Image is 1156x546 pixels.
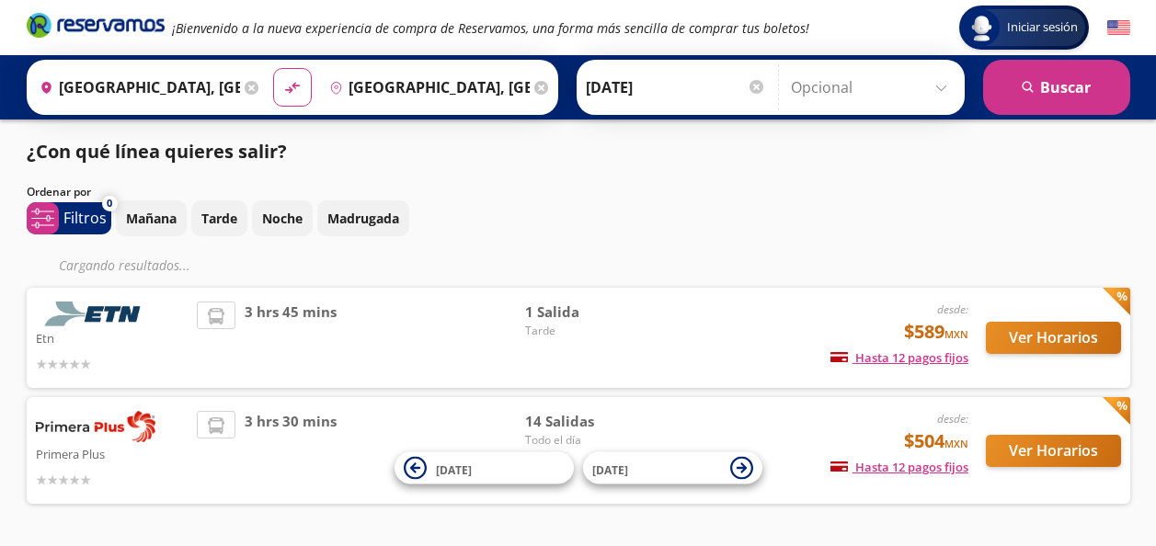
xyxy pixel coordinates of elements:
[63,207,107,229] p: Filtros
[525,411,654,432] span: 14 Salidas
[322,64,530,110] input: Buscar Destino
[904,427,968,455] span: $504
[937,301,968,317] em: desde:
[586,64,766,110] input: Elegir Fecha
[791,64,956,110] input: Opcional
[904,318,968,346] span: $589
[937,411,968,427] em: desde:
[27,202,111,234] button: 0Filtros
[983,60,1130,115] button: Buscar
[262,209,303,228] p: Noche
[126,209,177,228] p: Mañana
[395,452,574,484] button: [DATE]
[986,435,1121,467] button: Ver Horarios
[116,200,187,236] button: Mañana
[317,200,409,236] button: Madrugada
[32,64,240,110] input: Buscar Origen
[27,138,287,165] p: ¿Con qué línea quieres salir?
[245,301,337,374] span: 3 hrs 45 mins
[191,200,247,236] button: Tarde
[36,326,189,348] p: Etn
[1107,17,1130,40] button: English
[525,301,654,323] span: 1 Salida
[986,322,1121,354] button: Ver Horarios
[830,349,968,366] span: Hasta 12 pagos fijos
[172,19,809,37] em: ¡Bienvenido a la nueva experiencia de compra de Reservamos, una forma más sencilla de comprar tus...
[201,209,237,228] p: Tarde
[252,200,313,236] button: Noche
[36,442,189,464] p: Primera Plus
[583,452,762,484] button: [DATE]
[592,461,628,477] span: [DATE]
[36,301,155,326] img: Etn
[1000,18,1085,37] span: Iniciar sesión
[59,256,190,274] em: Cargando resultados ...
[327,209,399,228] p: Madrugada
[944,437,968,450] small: MXN
[36,411,155,442] img: Primera Plus
[27,11,165,39] i: Brand Logo
[107,196,112,211] span: 0
[27,184,91,200] p: Ordenar por
[27,11,165,44] a: Brand Logo
[245,411,337,490] span: 3 hrs 30 mins
[525,432,654,449] span: Todo el día
[830,459,968,475] span: Hasta 12 pagos fijos
[436,461,472,477] span: [DATE]
[944,327,968,341] small: MXN
[525,323,654,339] span: Tarde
